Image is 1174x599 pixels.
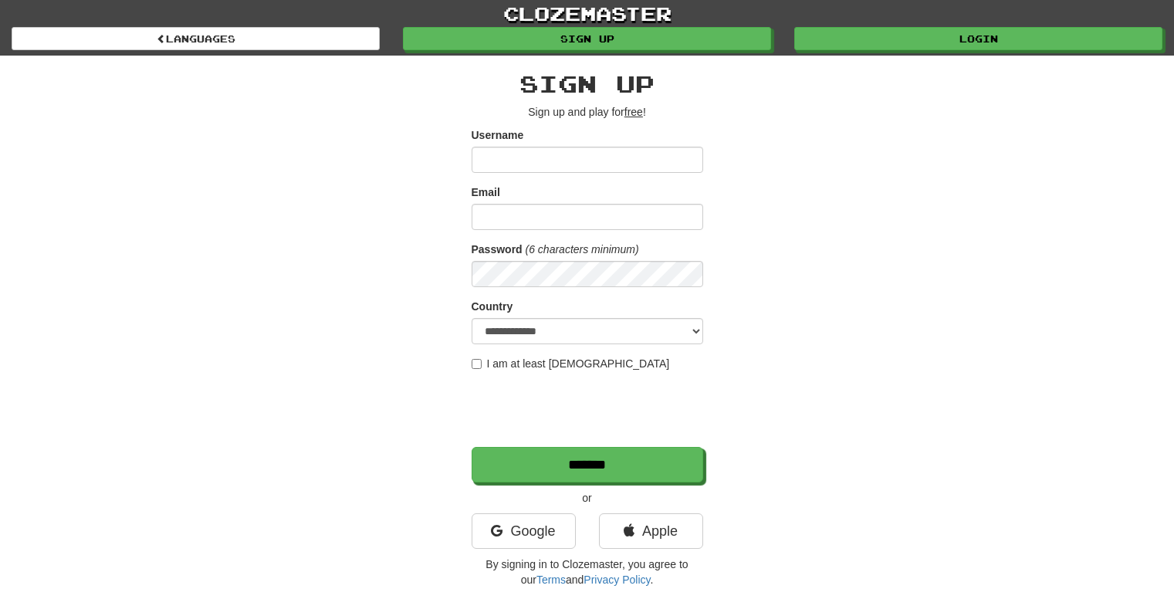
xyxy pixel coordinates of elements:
input: I am at least [DEMOGRAPHIC_DATA] [472,359,482,369]
a: Privacy Policy [584,574,650,586]
label: Username [472,127,524,143]
p: or [472,490,703,506]
label: Password [472,242,523,257]
a: Terms [536,574,566,586]
a: Sign up [403,27,771,50]
a: Google [472,513,576,549]
label: Email [472,184,500,200]
h2: Sign up [472,71,703,96]
a: Apple [599,513,703,549]
p: Sign up and play for ! [472,104,703,120]
label: Country [472,299,513,314]
u: free [624,106,643,118]
iframe: reCAPTCHA [472,379,706,439]
a: Languages [12,27,380,50]
p: By signing in to Clozemaster, you agree to our and . [472,557,703,587]
a: Login [794,27,1162,50]
em: (6 characters minimum) [526,243,639,256]
label: I am at least [DEMOGRAPHIC_DATA] [472,356,670,371]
